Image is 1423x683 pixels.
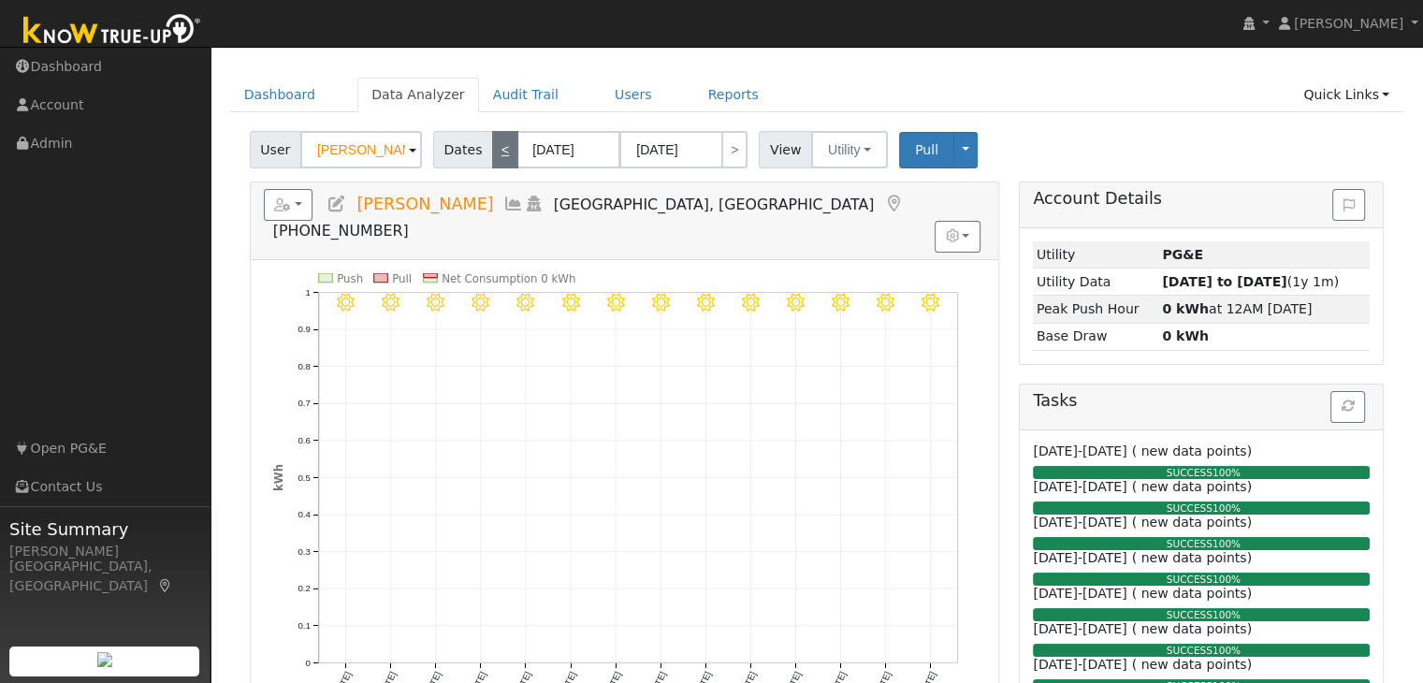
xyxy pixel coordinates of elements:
[1028,537,1378,552] div: SUCCESS
[271,464,284,491] text: kWh
[298,583,311,593] text: 0.2
[1132,479,1252,494] span: ( new data points)
[14,10,211,52] img: Know True-Up
[9,557,200,596] div: [GEOGRAPHIC_DATA], [GEOGRAPHIC_DATA]
[1033,391,1370,411] h5: Tasks
[1033,323,1158,350] td: Base Draw
[1033,241,1158,269] td: Utility
[479,78,573,112] a: Audit Trail
[1033,515,1126,530] span: [DATE]-[DATE]
[1212,467,1241,478] span: 100%
[230,78,330,112] a: Dashboard
[250,131,301,168] span: User
[1330,391,1365,423] button: Refresh
[298,546,311,557] text: 0.3
[298,324,311,334] text: 0.9
[1028,573,1378,588] div: SUCCESS
[1294,16,1403,31] span: [PERSON_NAME]
[1028,644,1378,659] div: SUCCESS
[1162,274,1339,289] span: (1y 1m)
[382,293,399,311] i: 7/19 - Clear
[721,131,748,168] a: >
[1332,189,1365,221] button: Issue History
[561,293,579,311] i: 7/23 - MostlyClear
[1132,515,1252,530] span: ( new data points)
[472,293,489,311] i: 7/21 - Clear
[427,293,444,311] i: 7/20 - Clear
[1028,608,1378,623] div: SUCCESS
[1212,645,1241,656] span: 100%
[697,293,715,311] i: 7/26 - Clear
[1033,550,1126,565] span: [DATE]-[DATE]
[298,509,311,519] text: 0.4
[1162,274,1286,289] strong: [DATE] to [DATE]
[305,657,311,667] text: 0
[1132,550,1252,565] span: ( new data points)
[1212,574,1241,585] span: 100%
[1132,621,1252,636] span: ( new data points)
[759,131,812,168] span: View
[1212,502,1241,514] span: 100%
[1033,621,1126,636] span: [DATE]-[DATE]
[1289,78,1403,112] a: Quick Links
[1028,501,1378,516] div: SUCCESS
[1132,443,1252,458] span: ( new data points)
[832,293,849,311] i: 7/29 - Clear
[442,272,575,285] text: Net Consumption 0 kWh
[1159,296,1371,323] td: at 12AM [DATE]
[601,78,666,112] a: Users
[503,195,524,213] a: Multi-Series Graph
[433,131,493,168] span: Dates
[273,222,409,240] span: [PHONE_NUMBER]
[1033,269,1158,296] td: Utility Data
[1028,466,1378,481] div: SUCCESS
[1132,586,1252,601] span: ( new data points)
[305,286,310,297] text: 1
[915,142,938,157] span: Pull
[554,196,875,213] span: [GEOGRAPHIC_DATA], [GEOGRAPHIC_DATA]
[298,620,311,631] text: 0.1
[1212,538,1241,549] span: 100%
[651,293,669,311] i: 7/25 - Clear
[9,542,200,561] div: [PERSON_NAME]
[97,652,112,667] img: retrieve
[1132,657,1252,672] span: ( new data points)
[1162,328,1209,343] strong: 0 kWh
[524,195,545,213] a: Login As (last Never)
[877,293,894,311] i: 7/30 - Clear
[356,195,493,213] span: [PERSON_NAME]
[922,293,939,311] i: 7/31 - Clear
[694,78,773,112] a: Reports
[298,398,311,408] text: 0.7
[327,195,347,213] a: Edit User (35539)
[337,293,355,311] i: 7/18 - Clear
[787,293,805,311] i: 7/28 - Clear
[298,435,311,445] text: 0.6
[899,132,954,168] button: Pull
[1162,301,1209,316] strong: 0 kWh
[298,361,311,371] text: 0.8
[492,131,518,168] a: <
[1162,247,1203,262] strong: ID: 17182220, authorized: 08/15/25
[883,195,904,213] a: Map
[300,131,422,168] input: Select a User
[606,293,624,311] i: 7/24 - MostlyClear
[157,578,174,593] a: Map
[1033,479,1126,494] span: [DATE]-[DATE]
[357,78,479,112] a: Data Analyzer
[811,131,888,168] button: Utility
[1033,443,1126,458] span: [DATE]-[DATE]
[1033,586,1126,601] span: [DATE]-[DATE]
[1033,189,1370,209] h5: Account Details
[337,272,363,285] text: Push
[742,293,760,311] i: 7/27 - Clear
[1212,609,1241,620] span: 100%
[392,272,412,285] text: Pull
[516,293,534,311] i: 7/22 - MostlyClear
[9,516,200,542] span: Site Summary
[1033,296,1158,323] td: Peak Push Hour
[298,472,311,482] text: 0.5
[1033,657,1126,672] span: [DATE]-[DATE]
